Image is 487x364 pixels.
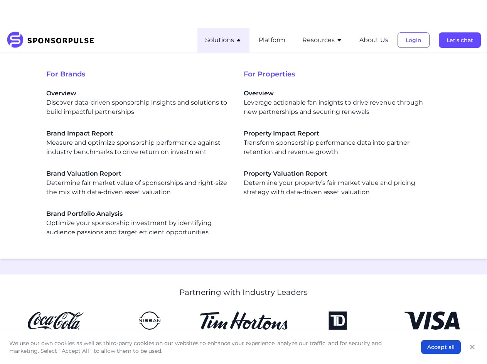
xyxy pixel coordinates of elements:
[244,169,429,178] span: Property Valuation Report
[46,169,231,197] div: Determine fair market value of sponsorships and right-size the mix with data-driven asset valuation
[46,69,244,80] span: For Brands
[46,209,231,237] a: Brand Portfolio AnalysisOptimize your sponsorship investment by identifying audience passions and...
[46,89,231,98] span: Overview
[244,69,441,80] span: For Properties
[244,89,429,117] a: OverviewLeverage actionable fan insights to drive revenue through new partnerships and securing r...
[46,169,231,178] span: Brand Valuation Report
[421,340,461,354] button: Accept all
[244,89,429,117] div: Leverage actionable fan insights to drive revenue through new partnerships and securing renewals
[244,89,429,98] span: Overview
[359,36,388,45] button: About Us
[179,287,308,298] p: Partnering with Industry Leaders
[46,209,231,237] div: Optimize your sponsorship investment by identifying audience passions and target efficient opport...
[259,37,285,44] a: Platform
[106,312,194,330] img: Nissan
[244,169,429,197] a: Property Valuation ReportDetermine your property’s fair market value and pricing strategy with da...
[244,129,429,157] div: Transform sponsorship performance data into partner retention and revenue growth
[259,36,285,45] button: Platform
[46,169,231,197] a: Brand Valuation ReportDetermine fair market value of sponsorships and right-size the mix with dat...
[359,37,388,44] a: About Us
[46,129,231,157] a: Brand Impact ReportMeasure and optimize sponsorship performance against industry benchmarks to dr...
[46,209,231,218] span: Brand Portfolio Analysis
[302,36,342,45] button: Resources
[9,339,406,355] p: We use our own cookies as well as third-party cookies on our websites to enhance your experience,...
[244,129,429,157] a: Property Impact ReportTransform sponsorship performance data into partner retention and revenue g...
[294,312,382,330] img: TD
[205,36,242,45] button: Solutions
[46,129,231,157] div: Measure and optimize sponsorship performance against industry benchmarks to drive return on inves...
[439,37,481,44] a: Let's chat
[12,312,99,330] img: CocaCola
[46,129,231,138] span: Brand Impact Report
[448,327,487,364] iframe: Chat Widget
[439,32,481,48] button: Let's chat
[6,32,100,49] img: SponsorPulse
[200,312,288,330] img: Tim Hortons
[244,129,429,138] span: Property Impact Report
[398,37,430,44] a: Login
[244,169,429,197] div: Determine your property’s fair market value and pricing strategy with data-driven asset valuation
[398,32,430,48] button: Login
[46,89,231,117] div: Discover data-driven sponsorship insights and solutions to build impactful partnerships
[388,312,476,330] img: Visa
[46,89,231,117] a: OverviewDiscover data-driven sponsorship insights and solutions to build impactful partnerships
